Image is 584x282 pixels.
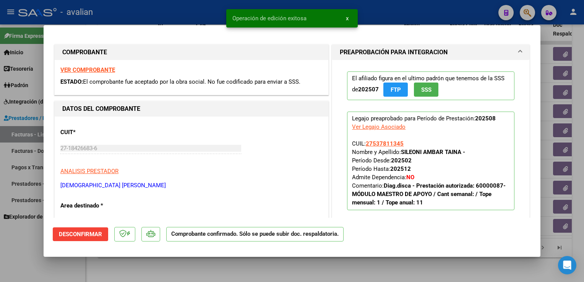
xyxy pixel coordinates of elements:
p: Comprobante confirmado. Sólo se puede subir doc. respaldatoria. [166,227,344,242]
span: ANALISIS PRESTADOR [60,168,118,175]
p: El afiliado figura en el ultimo padrón que tenemos de la SSS de [347,71,514,100]
p: Area destinado * [60,201,139,210]
span: Operación de edición exitosa [232,15,307,22]
strong: 202512 [390,165,411,172]
p: Legajo preaprobado para Período de Prestación: [347,112,514,210]
strong: 202507 [358,86,379,93]
span: SSS [421,86,432,93]
div: PREAPROBACIÓN PARA INTEGRACION [332,60,529,228]
p: CUIT [60,128,139,137]
strong: NO [406,174,414,181]
h1: PREAPROBACIÓN PARA INTEGRACION [340,48,448,57]
div: Open Intercom Messenger [558,256,576,274]
button: x [340,11,355,25]
strong: SILEONI AMBAR TAINA - [401,149,465,156]
button: SSS [414,83,438,97]
div: Ver Legajo Asociado [352,123,406,131]
span: El comprobante fue aceptado por la obra social. No fue codificado para enviar a SSS. [83,78,300,85]
strong: DATOS DEL COMPROBANTE [62,105,140,112]
button: Desconfirmar [53,227,108,241]
span: CUIL: Nombre y Apellido: Período Desde: Período Hasta: Admite Dependencia: [352,140,506,206]
button: FTP [383,83,408,97]
span: Comentario: [352,182,506,206]
span: x [346,15,349,22]
strong: COMPROBANTE [62,49,107,56]
span: 27537811345 [366,140,404,147]
span: ESTADO: [60,78,83,85]
strong: Diag.disca - Prestación autorizada: 60000087- MÓDULO MAESTRO DE APOYO / Cant semanal: / Tope mens... [352,182,506,206]
strong: 202508 [475,115,496,122]
span: FTP [391,86,401,93]
span: Desconfirmar [59,231,102,238]
p: [DEMOGRAPHIC_DATA] [PERSON_NAME] [60,181,323,190]
strong: 202502 [391,157,412,164]
mat-expansion-panel-header: PREAPROBACIÓN PARA INTEGRACION [332,45,529,60]
a: VER COMPROBANTE [60,66,115,73]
